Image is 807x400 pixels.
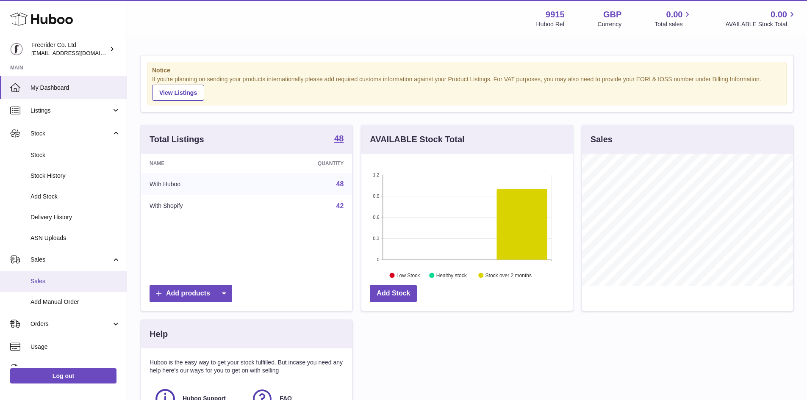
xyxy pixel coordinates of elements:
span: ASN Uploads [31,234,120,242]
strong: 9915 [546,9,565,20]
span: Sales [31,256,111,264]
h3: Sales [591,134,613,145]
div: If you're planning on sending your products internationally please add required customs informati... [152,75,782,101]
text: 0 [377,257,380,262]
span: Sales [31,277,120,285]
span: Total sales [654,20,692,28]
span: Stock [31,130,111,138]
text: Low Stock [397,272,420,278]
a: View Listings [152,85,204,101]
a: 0.00 Total sales [654,9,692,28]
strong: GBP [603,9,621,20]
img: internalAdmin-9915@internal.huboo.com [10,43,23,55]
h3: AVAILABLE Stock Total [370,134,464,145]
text: 0.9 [373,193,380,199]
text: 1.2 [373,172,380,177]
text: 0.3 [373,236,380,241]
span: Stock [31,151,120,159]
span: Usage [31,343,120,351]
strong: Notice [152,66,782,74]
a: 48 [336,180,344,188]
span: AVAILABLE Stock Total [725,20,797,28]
a: 48 [334,134,344,144]
text: Stock over 2 months [485,272,532,278]
strong: 48 [334,134,344,143]
span: 0.00 [771,9,787,20]
span: Stock History [31,172,120,180]
div: Currency [598,20,622,28]
a: 0.00 AVAILABLE Stock Total [725,9,797,28]
div: Freerider Co. Ltd [31,41,108,57]
text: 0.6 [373,215,380,220]
div: Huboo Ref [536,20,565,28]
span: Add Manual Order [31,298,120,306]
span: Orders [31,320,111,328]
span: My Dashboard [31,84,120,92]
span: 0.00 [666,9,683,20]
td: With Huboo [141,173,255,195]
th: Name [141,154,255,173]
a: 42 [336,202,344,210]
a: Log out [10,368,116,383]
h3: Total Listings [150,134,204,145]
td: With Shopify [141,195,255,217]
span: Add Stock [31,193,120,201]
span: [EMAIL_ADDRESS][DOMAIN_NAME] [31,50,125,56]
a: Add products [150,285,232,302]
th: Quantity [255,154,352,173]
span: Listings [31,107,111,115]
a: Add Stock [370,285,417,302]
p: Huboo is the easy way to get your stock fulfilled. But incase you need any help here's our ways f... [150,359,344,375]
text: Healthy stock [436,272,467,278]
h3: Help [150,328,168,340]
span: Delivery History [31,213,120,221]
span: Invoicing and Payments [31,366,111,374]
